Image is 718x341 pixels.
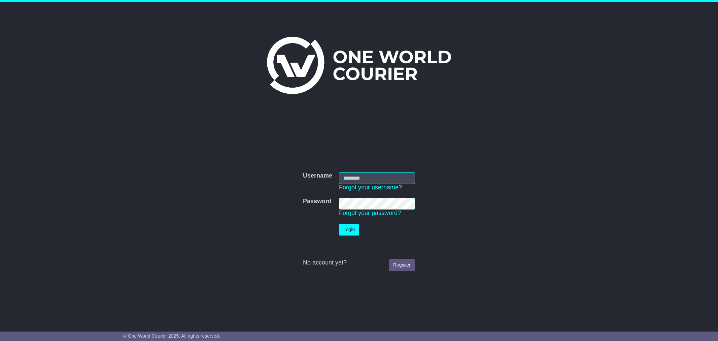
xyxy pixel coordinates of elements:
[303,198,332,205] label: Password
[389,259,415,271] a: Register
[339,184,402,191] a: Forgot your username?
[303,259,415,267] div: No account yet?
[267,37,451,94] img: One World
[339,224,359,236] button: Login
[303,172,332,180] label: Username
[123,333,220,339] span: © One World Courier 2025. All rights reserved.
[339,210,401,216] a: Forgot your password?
